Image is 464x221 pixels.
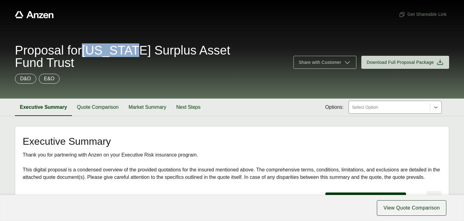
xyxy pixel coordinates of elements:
[23,151,441,181] div: Thank you for partnering with Anzen on your Executive Risk insurance program. This digital propos...
[367,59,434,66] span: Download Full Proposal Package
[383,204,440,212] span: View Quote Comparison
[171,99,205,116] button: Next Steps
[399,11,447,18] span: Get Shareable Link
[123,99,171,116] button: Market Summary
[361,56,449,69] button: Download Full Proposal Package
[44,75,55,82] p: E&O
[20,75,31,82] p: D&O
[23,136,441,146] h2: Executive Summary
[15,99,72,116] button: Executive Summary
[325,192,406,205] button: View Complete Quote Comparison
[15,44,286,69] span: Proposal for [US_STATE] Surplus Asset Fund Trust
[72,99,123,116] button: Quote Comparison
[396,9,449,20] button: Get Shareable Link
[293,56,356,69] button: Share with Customer
[325,104,344,111] span: Options:
[299,59,341,66] span: Share with Customer
[377,200,446,216] button: View Quote Comparison
[15,11,54,18] a: Anzen website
